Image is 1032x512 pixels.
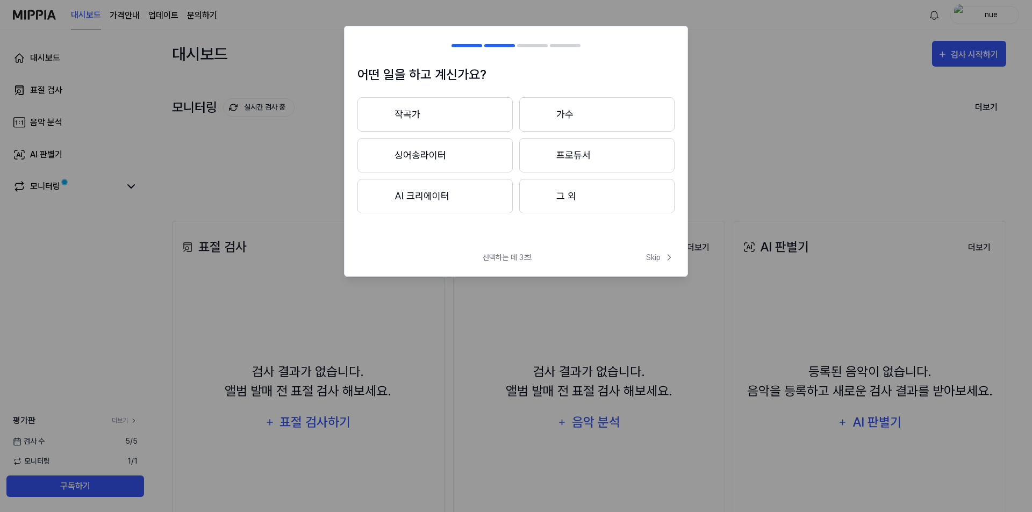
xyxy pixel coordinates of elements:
[519,138,675,172] button: 프로듀서
[646,252,675,263] span: Skip
[357,65,675,84] h1: 어떤 일을 하고 계신가요?
[519,97,675,132] button: 가수
[483,252,532,263] span: 선택하는 데 3초!
[357,97,513,132] button: 작곡가
[357,138,513,172] button: 싱어송라이터
[644,252,675,263] button: Skip
[357,179,513,213] button: AI 크리에이터
[519,179,675,213] button: 그 외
